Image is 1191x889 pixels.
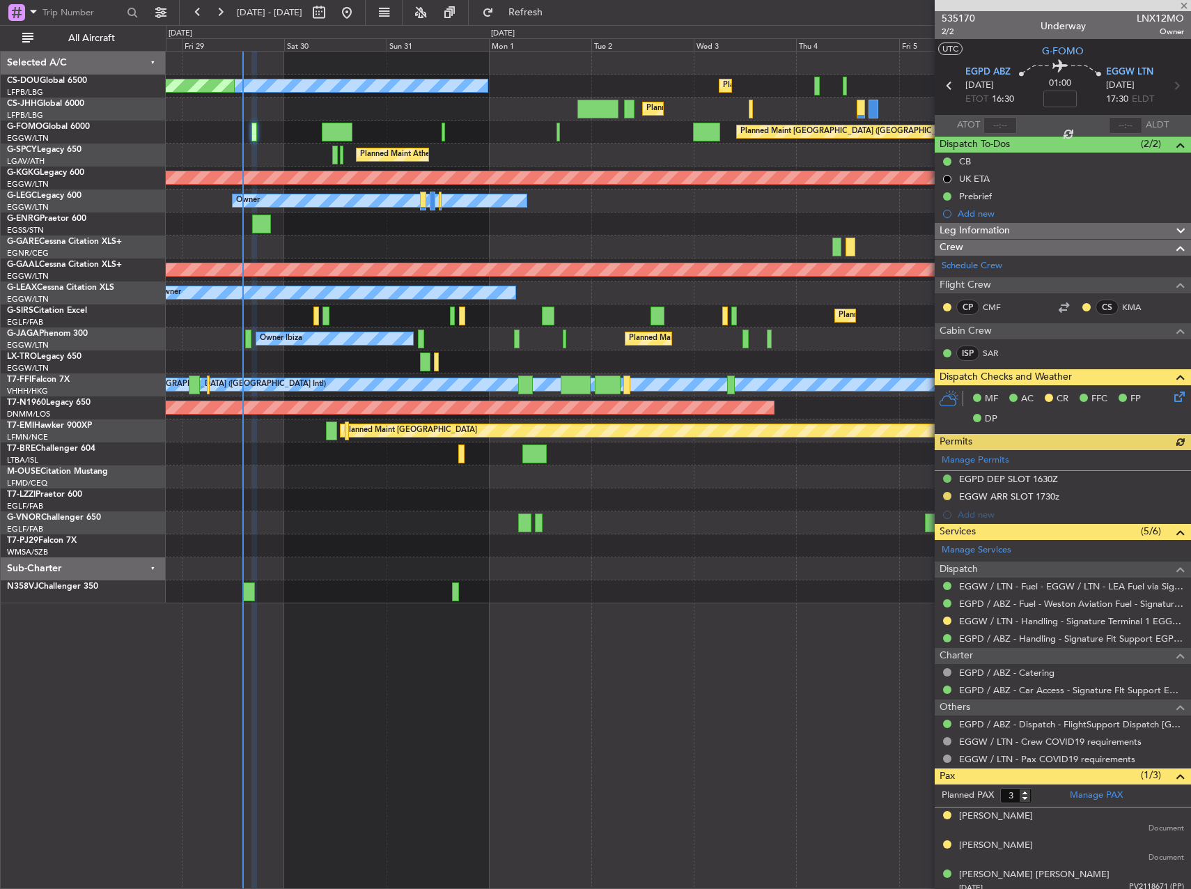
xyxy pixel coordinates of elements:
[7,202,49,212] a: EGGW/LTN
[940,524,976,540] span: Services
[7,225,44,235] a: EGSS/STN
[7,87,43,98] a: LFPB/LBG
[7,422,92,430] a: T7-EMIHawker 900XP
[7,146,81,154] a: G-SPCYLegacy 650
[7,307,33,315] span: G-SIRS
[1141,524,1161,539] span: (5/6)
[629,328,848,349] div: Planned Maint [GEOGRAPHIC_DATA] ([GEOGRAPHIC_DATA])
[7,363,49,373] a: EGGW/LTN
[957,118,980,132] span: ATOT
[1122,301,1153,314] a: KMA
[7,238,122,246] a: G-GARECessna Citation XLS+
[1141,137,1161,151] span: (2/2)
[1149,852,1184,864] span: Document
[959,190,992,202] div: Prebrief
[1137,11,1184,26] span: LNX12MO
[1132,93,1154,107] span: ELDT
[723,75,942,96] div: Planned Maint [GEOGRAPHIC_DATA] ([GEOGRAPHIC_DATA])
[7,192,81,200] a: G-LEGCLegacy 600
[157,282,181,303] div: Owner
[7,513,101,522] a: G-VNORChallenger 650
[965,65,1011,79] span: EGPD ABZ
[476,1,559,24] button: Refresh
[591,38,694,51] div: Tue 2
[7,169,84,177] a: G-KGKGLegacy 600
[7,490,82,499] a: T7-LZZIPraetor 600
[7,501,43,511] a: EGLF/FAB
[1106,79,1135,93] span: [DATE]
[959,753,1135,765] a: EGGW / LTN - Pax COVID19 requirements
[7,582,98,591] a: N358VJChallenger 350
[7,432,48,442] a: LFMN/NCE
[7,192,37,200] span: G-LEGC
[7,330,39,338] span: G-JAGA
[959,580,1184,592] a: EGGW / LTN - Fuel - EGGW / LTN - LEA Fuel via Signature in EGGW
[940,323,992,339] span: Cabin Crew
[959,684,1184,696] a: EGPD / ABZ - Car Access - Signature Flt Support EGPD / ABZ
[15,27,151,49] button: All Aircraft
[7,215,86,223] a: G-ENRGPraetor 600
[7,133,49,144] a: EGGW/LTN
[7,376,70,384] a: T7-FFIFalcon 7X
[7,100,37,108] span: CS-JHH
[942,259,1002,273] a: Schedule Crew
[284,38,387,51] div: Sat 30
[959,868,1110,882] div: [PERSON_NAME] [PERSON_NAME]
[985,412,997,426] span: DP
[7,100,84,108] a: CS-JHHGlobal 6000
[237,6,302,19] span: [DATE] - [DATE]
[7,353,81,361] a: LX-TROLegacy 650
[7,77,40,85] span: CS-DOU
[965,79,994,93] span: [DATE]
[956,346,979,361] div: ISP
[959,598,1184,610] a: EGPD / ABZ - Fuel - Weston Aviation Fuel - Signature - EGPD / ABZ
[7,376,31,384] span: T7-FFI
[940,277,991,293] span: Flight Crew
[7,478,47,488] a: LFMD/CEQ
[7,317,43,327] a: EGLF/FAB
[7,330,88,338] a: G-JAGAPhenom 300
[1130,392,1141,406] span: FP
[940,137,1010,153] span: Dispatch To-Dos
[7,215,40,223] span: G-ENRG
[959,736,1142,748] a: EGGW / LTN - Crew COVID19 requirements
[959,155,971,167] div: CB
[959,839,1033,853] div: [PERSON_NAME]
[1146,118,1169,132] span: ALDT
[958,208,1184,219] div: Add new
[740,121,960,142] div: Planned Maint [GEOGRAPHIC_DATA] ([GEOGRAPHIC_DATA])
[985,392,998,406] span: MF
[7,490,36,499] span: T7-LZZI
[940,223,1010,239] span: Leg Information
[7,422,34,430] span: T7-EMI
[36,33,147,43] span: All Aircraft
[7,146,37,154] span: G-SPCY
[1141,768,1161,782] span: (1/3)
[940,648,973,664] span: Charter
[7,536,38,545] span: T7-PJ29
[959,667,1054,679] a: EGPD / ABZ - Catering
[942,11,975,26] span: 535170
[1070,789,1123,803] a: Manage PAX
[7,547,48,557] a: WMSA/SZB
[983,347,1014,360] a: SAR
[236,190,260,211] div: Owner
[7,261,39,269] span: G-GAAL
[7,261,122,269] a: G-GAALCessna Citation XLS+
[387,38,489,51] div: Sun 31
[344,420,477,441] div: Planned Maint [GEOGRAPHIC_DATA]
[1096,300,1119,315] div: CS
[7,110,43,121] a: LFPB/LBG
[7,409,50,419] a: DNMM/LOS
[7,169,40,177] span: G-KGKG
[7,467,108,476] a: M-OUSECitation Mustang
[7,77,87,85] a: CS-DOUGlobal 6500
[959,718,1184,730] a: EGPD / ABZ - Dispatch - FlightSupport Dispatch [GEOGRAPHIC_DATA]
[1057,392,1068,406] span: CR
[360,144,520,165] div: Planned Maint Athens ([PERSON_NAME] Intl)
[940,562,978,578] span: Dispatch
[959,810,1033,824] div: [PERSON_NAME]
[1021,392,1034,406] span: AC
[497,8,555,17] span: Refresh
[7,284,37,292] span: G-LEAX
